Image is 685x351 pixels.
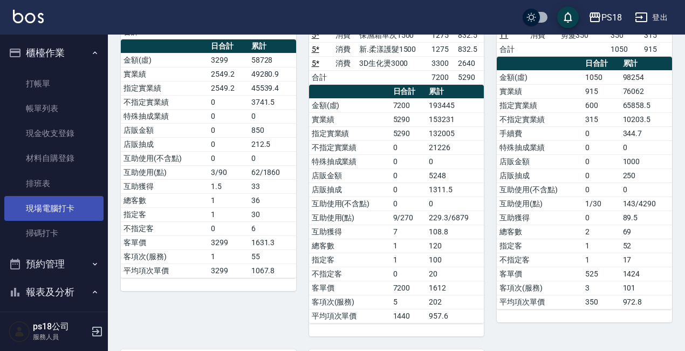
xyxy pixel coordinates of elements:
[620,154,672,168] td: 1000
[631,8,672,28] button: 登出
[249,207,296,221] td: 30
[455,42,484,56] td: 832.5
[429,70,455,84] td: 7200
[249,81,296,95] td: 45539.4
[309,239,391,253] td: 總客數
[583,211,620,225] td: 0
[391,239,427,253] td: 1
[620,267,672,281] td: 1424
[208,109,248,123] td: 0
[249,235,296,249] td: 1631.3
[4,310,104,335] a: 報表目錄
[429,42,455,56] td: 1275
[426,197,484,211] td: 0
[497,183,582,197] td: 互助使用(不含點)
[497,267,582,281] td: 客單價
[249,53,296,67] td: 58728
[249,249,296,264] td: 55
[583,281,620,295] td: 3
[4,121,104,146] a: 現金收支登錄
[583,253,620,267] td: 1
[583,267,620,281] td: 525
[620,57,672,71] th: 累計
[426,183,484,197] td: 1311.5
[333,56,357,70] td: 消費
[497,211,582,225] td: 互助獲得
[121,207,208,221] td: 指定客
[583,57,620,71] th: 日合計
[121,235,208,249] td: 客單價
[4,278,104,306] button: 報表及分析
[391,140,427,154] td: 0
[497,154,582,168] td: 店販金額
[208,221,248,235] td: 0
[583,225,620,239] td: 2
[249,193,296,207] td: 36
[309,168,391,183] td: 店販金額
[620,140,672,154] td: 0
[426,211,484,225] td: 229.3/6879
[391,197,427,211] td: 0
[208,123,248,137] td: 0
[497,225,582,239] td: 總客數
[391,154,427,168] td: 0
[455,56,484,70] td: 2640
[497,239,582,253] td: 指定客
[208,137,248,151] td: 0
[583,154,620,168] td: 0
[309,112,391,126] td: 實業績
[620,168,672,183] td: 250
[391,183,427,197] td: 0
[309,211,391,225] td: 互助使用(點)
[426,281,484,295] td: 1612
[583,239,620,253] td: 1
[121,221,208,235] td: 不指定客
[4,146,104,171] a: 材料自購登錄
[557,6,579,28] button: save
[583,168,620,183] td: 0
[309,154,391,168] td: 特殊抽成業績
[309,70,333,84] td: 合計
[620,70,672,84] td: 98254
[583,84,620,98] td: 915
[497,281,582,295] td: 客項次(服務)
[620,126,672,140] td: 344.7
[208,53,248,67] td: 3299
[583,183,620,197] td: 0
[426,85,484,99] th: 累計
[584,6,626,29] button: PS18
[497,70,582,84] td: 金額(虛)
[121,39,296,278] table: a dense table
[9,321,30,342] img: Person
[497,126,582,140] td: 手續費
[249,179,296,193] td: 33
[121,81,208,95] td: 指定實業績
[497,98,582,112] td: 指定實業績
[497,295,582,309] td: 平均項次單價
[13,10,44,23] img: Logo
[121,53,208,67] td: 金額(虛)
[497,197,582,211] td: 互助使用(點)
[641,28,672,42] td: 315
[4,171,104,196] a: 排班表
[309,281,391,295] td: 客單價
[391,126,427,140] td: 5290
[121,249,208,264] td: 客項次(服務)
[391,211,427,225] td: 9/270
[208,165,248,179] td: 3/90
[309,85,484,323] table: a dense table
[249,95,296,109] td: 3741.5
[583,197,620,211] td: 1/30
[391,253,427,267] td: 1
[583,112,620,126] td: 315
[4,39,104,67] button: 櫃檯作業
[121,193,208,207] td: 總客數
[249,67,296,81] td: 49280.9
[497,42,528,56] td: 合計
[4,221,104,246] a: 掃碼打卡
[121,165,208,179] td: 互助使用(點)
[333,28,357,42] td: 消費
[208,39,248,53] th: 日合計
[583,126,620,140] td: 0
[429,56,455,70] td: 3300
